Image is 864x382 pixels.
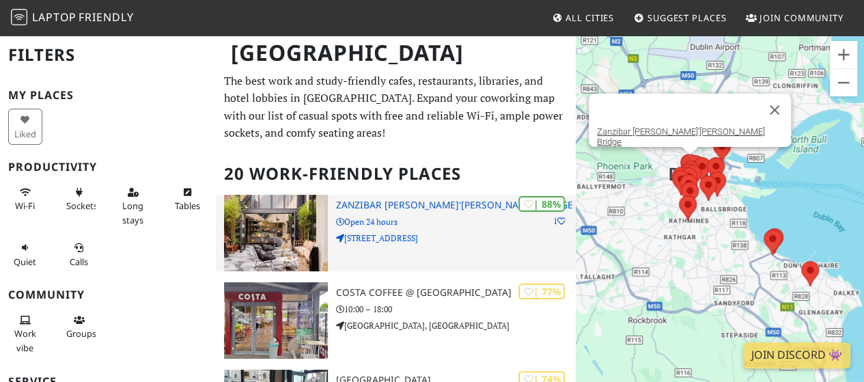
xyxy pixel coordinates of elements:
[8,89,208,102] h3: My Places
[62,309,96,345] button: Groups
[8,181,42,217] button: Wi-Fi
[740,5,849,30] a: Join Community
[8,236,42,273] button: Quiet
[518,196,565,212] div: | 88%
[224,153,568,195] h2: 20 Work-Friendly Places
[174,200,199,212] span: Work-friendly tables
[8,309,42,359] button: Work vibe
[760,12,844,24] span: Join Community
[224,72,568,142] p: The best work and study-friendly cafes, restaurants, libraries, and hotel lobbies in [GEOGRAPHIC_...
[743,342,850,368] a: Join Discord 👾
[79,10,133,25] span: Friendly
[66,200,98,212] span: Power sockets
[116,181,150,231] button: Long stays
[11,9,27,25] img: LaptopFriendly
[830,41,857,68] button: Zoom in
[336,215,576,228] p: Open 24 hours
[758,94,791,126] button: Close
[32,10,76,25] span: Laptop
[216,195,576,271] a: Zanzibar Locke, Ha'penny Bridge | 88% 1 Zanzibar [PERSON_NAME]'[PERSON_NAME] Bridge Open 24 hours...
[647,12,727,24] span: Suggest Places
[170,181,204,217] button: Tables
[566,12,614,24] span: All Cities
[553,215,565,228] p: 1
[62,236,96,273] button: Calls
[336,319,576,332] p: [GEOGRAPHIC_DATA], [GEOGRAPHIC_DATA]
[62,181,96,217] button: Sockets
[336,303,576,316] p: 10:00 – 18:00
[8,34,208,76] h2: Filters
[11,6,134,30] a: LaptopFriendly LaptopFriendly
[546,5,619,30] a: All Cities
[8,288,208,301] h3: Community
[15,200,35,212] span: Stable Wi-Fi
[224,282,328,359] img: Costa Coffee @ Park Pointe
[216,282,576,359] a: Costa Coffee @ Park Pointe | 77% Costa Coffee @ [GEOGRAPHIC_DATA] 10:00 – 18:00 [GEOGRAPHIC_DATA]...
[70,256,88,268] span: Video/audio calls
[597,126,765,147] a: Zanzibar [PERSON_NAME]'[PERSON_NAME] Bridge
[220,34,573,72] h1: [GEOGRAPHIC_DATA]
[14,256,36,268] span: Quiet
[8,161,208,174] h3: Productivity
[66,327,96,340] span: Group tables
[628,5,732,30] a: Suggest Places
[336,200,576,211] h3: Zanzibar [PERSON_NAME]'[PERSON_NAME] Bridge
[122,200,143,226] span: Long stays
[336,232,576,245] p: [STREET_ADDRESS]
[518,284,565,299] div: | 77%
[14,327,36,353] span: People working
[336,287,576,299] h3: Costa Coffee @ [GEOGRAPHIC_DATA]
[224,195,328,271] img: Zanzibar Locke, Ha'penny Bridge
[830,69,857,96] button: Zoom out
